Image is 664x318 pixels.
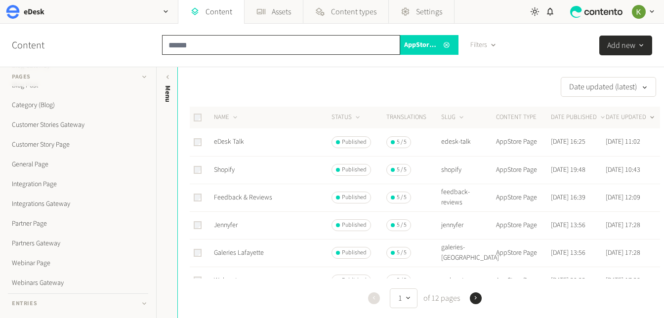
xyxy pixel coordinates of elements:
[632,5,646,19] img: Keelin Terry
[214,137,244,147] a: eDesk Talk
[397,276,407,285] span: 5 / 5
[551,137,585,147] time: [DATE] 16:25
[342,276,367,285] span: Published
[397,193,407,202] span: 5 / 5
[214,276,237,285] a: Walmart
[331,6,376,18] span: Content types
[496,128,550,156] td: AppStore Page
[441,184,496,211] td: feedback-reviews
[214,165,235,175] a: Shopify
[397,248,407,257] span: 5 / 5
[390,288,417,308] button: 1
[8,174,148,194] a: Integration Page
[561,77,656,97] button: Date updated (latest)
[606,248,640,258] time: [DATE] 17:28
[551,165,585,175] time: [DATE] 19:48
[441,113,465,122] button: SLUG
[8,253,148,273] a: Webinar Page
[24,6,44,18] h2: eDesk
[342,221,367,230] span: Published
[404,40,439,50] span: AppStore Page
[8,135,148,155] a: Customer Story Page
[342,138,367,147] span: Published
[163,85,173,102] span: Menu
[342,193,367,202] span: Published
[496,239,550,267] td: AppStore Page
[8,214,148,234] a: Partner Page
[397,165,407,174] span: 5 / 5
[462,35,504,55] button: Filters
[496,107,550,128] th: CONTENT TYPE
[342,248,367,257] span: Published
[8,194,148,214] a: Integrations Gateway
[214,248,264,258] a: Galeries Lafayette
[6,5,20,19] img: eDesk
[606,137,640,147] time: [DATE] 11:02
[606,113,656,122] button: DATE UPDATED
[332,113,362,122] button: STATUS
[470,40,487,50] span: Filters
[496,267,550,294] td: AppStore Page
[397,138,407,147] span: 5 / 5
[441,128,496,156] td: edesk-talk
[441,267,496,294] td: walmart
[386,107,441,128] th: Translations
[416,6,442,18] span: Settings
[606,276,640,285] time: [DATE] 17:28
[12,299,37,308] span: Entries
[214,220,238,230] a: Jennyfer
[8,155,148,174] a: General Page
[551,193,585,202] time: [DATE] 16:39
[599,36,652,55] button: Add new
[214,193,272,202] a: Feedback & Reviews
[496,211,550,239] td: AppStore Page
[551,248,585,258] time: [DATE] 13:56
[12,38,67,53] h2: Content
[606,220,640,230] time: [DATE] 17:28
[397,221,407,230] span: 5 / 5
[496,184,550,211] td: AppStore Page
[8,115,148,135] a: Customer Stories Gateway
[606,165,640,175] time: [DATE] 10:43
[441,211,496,239] td: jennyfer
[8,234,148,253] a: Partners Gateway
[441,239,496,267] td: galeries-[GEOGRAPHIC_DATA]
[606,193,640,202] time: [DATE] 12:09
[12,73,31,81] span: Pages
[214,113,239,122] button: NAME
[8,273,148,293] a: Webinars Gateway
[441,156,496,184] td: shopify
[496,156,550,184] td: AppStore Page
[8,95,148,115] a: Category (Blog)
[551,113,607,122] button: DATE PUBLISHED
[551,276,585,285] time: [DATE] 20:22
[551,220,585,230] time: [DATE] 13:56
[421,292,460,304] span: of 12 pages
[342,165,367,174] span: Published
